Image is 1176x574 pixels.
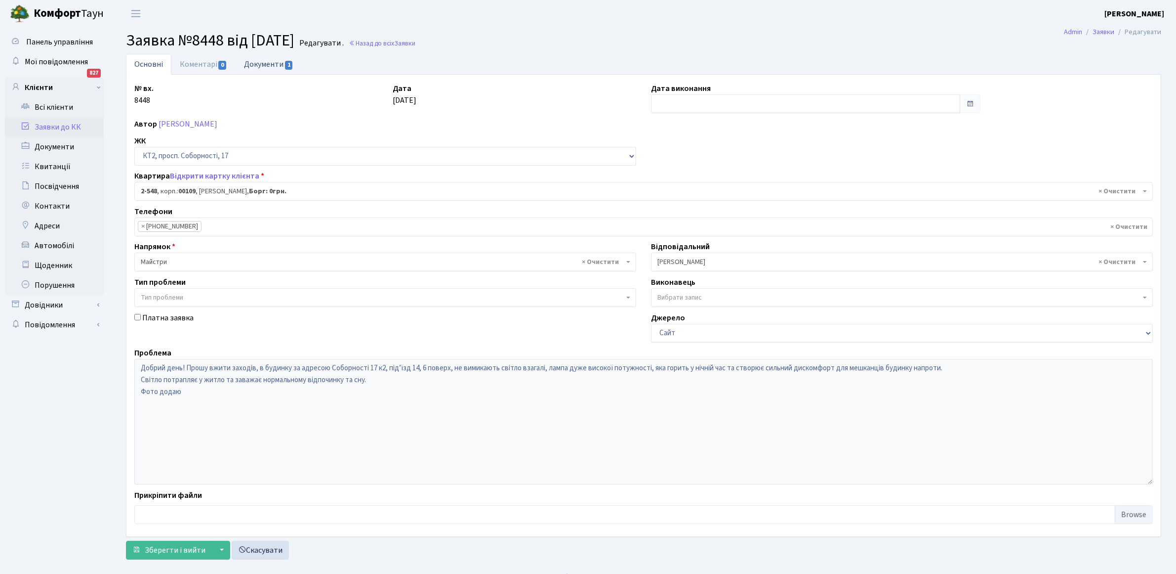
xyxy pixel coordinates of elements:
span: 0 [218,61,226,70]
b: 00109 [178,186,196,196]
span: Мої повідомлення [25,56,88,67]
a: Відкрити картку клієнта [170,171,259,181]
a: Порушення [5,275,104,295]
span: Заявка №8448 від [DATE] [126,29,294,52]
a: Повідомлення [5,315,104,335]
a: Назад до всіхЗаявки [349,39,415,48]
a: Щоденник [5,256,104,275]
span: Видалити всі елементи [1098,257,1135,267]
b: Комфорт [34,5,81,21]
label: Автор [134,118,157,130]
a: Довідники [5,295,104,315]
span: <b>2-548</b>, корп.: <b>00109</b>, Лисенко Яна Вікторівна, <b>Борг: 0грн.</b> [134,182,1153,201]
b: 2-548 [141,186,157,196]
span: Видалити всі елементи [1098,186,1135,196]
label: Відповідальний [651,241,710,253]
span: Тип проблеми [141,293,183,303]
span: Таун [34,5,104,22]
b: [PERSON_NAME] [1104,8,1164,19]
span: Майстри [134,253,636,271]
textarea: Добрий день! Прошу вжити заходів, в будинку за адресою Соборності 17 к2, підʼїзд 14, 6 поверх, не... [134,359,1153,485]
div: [DATE] [385,83,644,113]
li: Редагувати [1114,27,1161,38]
a: [PERSON_NAME] [159,119,217,130]
a: Контакти [5,196,104,216]
a: [PERSON_NAME] [1104,8,1164,20]
span: Майстри [141,257,624,267]
label: Квартира [134,170,264,182]
label: Проблема [134,347,171,359]
span: Вибрати запис [657,293,702,303]
span: Навроцька Ю.В. [651,253,1153,271]
a: Заявки до КК [5,117,104,137]
label: Дата виконання [651,83,711,94]
b: Борг: 0грн. [249,186,286,196]
span: Зберегти і вийти [145,545,205,556]
a: Адреси [5,216,104,236]
div: 8448 [127,83,385,113]
label: Дата [393,83,411,94]
small: Редагувати . [297,39,344,48]
label: Прикріпити файли [134,489,202,501]
a: Автомобілі [5,236,104,256]
label: ЖК [134,135,146,147]
label: Телефони [134,206,172,218]
span: 1 [285,61,293,70]
label: Напрямок [134,241,175,253]
a: Заявки [1093,27,1114,37]
span: × [141,221,145,231]
a: Документи [236,54,302,74]
a: Коментарі [171,54,236,75]
nav: breadcrumb [1049,22,1176,43]
div: 827 [87,69,101,78]
button: Переключити навігацію [123,5,148,22]
label: Джерело [651,312,685,324]
a: Скасувати [232,541,289,560]
a: Квитанції [5,157,104,177]
li: +380631960224 [138,221,202,232]
label: Тип проблеми [134,276,186,288]
a: Мої повідомлення827 [5,52,104,72]
button: Зберегти і вийти [126,541,212,560]
label: Платна заявка [142,312,194,324]
span: <b>2-548</b>, корп.: <b>00109</b>, Лисенко Яна Вікторівна, <b>Борг: 0грн.</b> [141,186,1140,196]
a: Документи [5,137,104,157]
img: logo.png [10,4,30,24]
span: Панель управління [26,37,93,47]
a: Посвідчення [5,177,104,196]
label: № вх. [134,83,154,94]
label: Виконавець [651,276,695,288]
a: Всі клієнти [5,97,104,117]
span: Видалити всі елементи [582,257,619,267]
a: Admin [1064,27,1082,37]
span: Навроцька Ю.В. [657,257,1140,267]
a: Клієнти [5,78,104,97]
a: Основні [126,54,171,75]
span: Видалити всі елементи [1110,222,1147,232]
span: Заявки [394,39,415,48]
a: Панель управління [5,32,104,52]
